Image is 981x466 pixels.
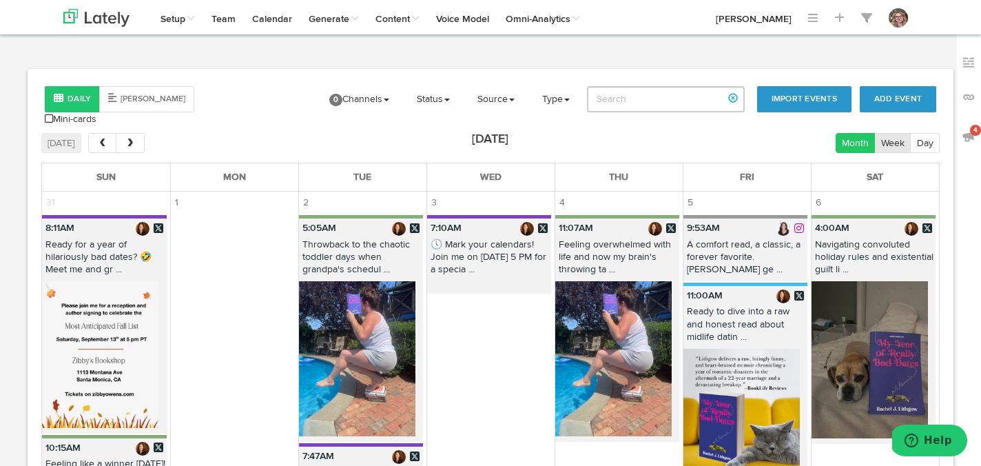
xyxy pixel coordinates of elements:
img: CDTPidzw_normal.jpg [136,222,149,236]
img: CDTPidzw_normal.jpg [392,222,406,236]
span: 1 [171,192,183,214]
span: 6 [812,192,825,214]
span: Thu [609,172,628,182]
img: links_off.svg [962,90,975,104]
a: Mini-cards [45,112,96,126]
a: Status [406,82,460,116]
button: next [116,133,144,153]
button: [PERSON_NAME] [99,86,194,112]
b: 4:00AM [815,223,849,233]
span: 5 [683,192,697,214]
img: CDTPidzw_normal.jpg [905,222,918,236]
span: 0 [329,94,342,106]
button: Add Event [860,86,936,112]
img: MkRG5HZZSKRTKF2StGdg [812,281,929,438]
p: Throwback to the chaotic toddler days when grandpa's schedul ... [299,239,423,282]
a: Type [532,82,580,116]
img: CDTPidzw_normal.jpg [520,222,534,236]
span: Sun [96,172,116,182]
img: CDTPidzw_normal.jpg [136,442,149,456]
span: 4 [555,192,569,214]
b: 7:10AM [431,223,462,233]
input: Search [587,86,745,112]
button: [DATE] [41,133,81,153]
button: Month [836,133,876,153]
span: Sat [867,172,883,182]
p: Ready to dive into a raw and honest read about midlife datin ... [683,305,807,349]
span: Mon [223,172,246,182]
span: 31 [42,192,59,214]
button: Daily [45,86,100,112]
button: prev [88,133,116,153]
img: LsJe1IK4RXiy1x6pEWsA [555,281,672,436]
p: A comfort read, a classic, a forever favorite. [PERSON_NAME] ge ... [683,239,807,282]
img: 448852696_994487009019178_1433615843500650828_n.jpg [776,222,790,236]
p: Feeling overwhelmed with life and now my brain's throwing ta ... [555,239,679,282]
img: CDTPidzw_normal.jpg [776,290,790,303]
span: Wed [480,172,502,182]
p: 🕔 Mark your calendars! Join me on [DATE] 5 PM for a specia ... [427,239,551,282]
div: Style [45,86,194,112]
b: 7:47AM [302,452,334,461]
img: wUxqUhvXRzCwrNU77Wcl [42,281,159,427]
a: Source [467,82,525,116]
span: Fri [740,172,754,182]
b: 5:05AM [302,223,336,233]
h2: [DATE] [472,133,508,147]
p: Navigating convoluted holiday rules and existential guilt li ... [812,239,936,282]
img: CDTPidzw_normal.jpg [392,450,406,464]
button: Day [910,133,940,153]
img: CDTPidzw_normal.jpg [648,222,662,236]
span: Tue [353,172,371,182]
b: 8:11AM [45,223,74,233]
span: 4 [970,125,981,136]
b: 11:07AM [559,223,593,233]
img: LsJe1IK4RXiy1x6pEWsA [299,281,415,436]
iframe: Opens a widget where you can find more information [892,425,967,459]
a: 0Channels [319,82,400,116]
button: Week [874,133,911,153]
span: 2 [299,192,313,214]
img: keywords_off.svg [962,56,975,70]
b: 9:53AM [687,223,720,233]
span: 3 [427,192,441,214]
b: 11:00AM [687,291,723,301]
button: Import Events [757,86,851,112]
p: Ready for a year of hilariously bad dates? 🤣 Meet me and gr ... [42,239,167,282]
img: logo_lately_bg_light.svg [63,9,130,27]
img: announcements_off.svg [962,130,975,143]
b: 10:15AM [45,443,81,453]
img: OhcUycdS6u5e6MDkMfFl [889,8,908,28]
